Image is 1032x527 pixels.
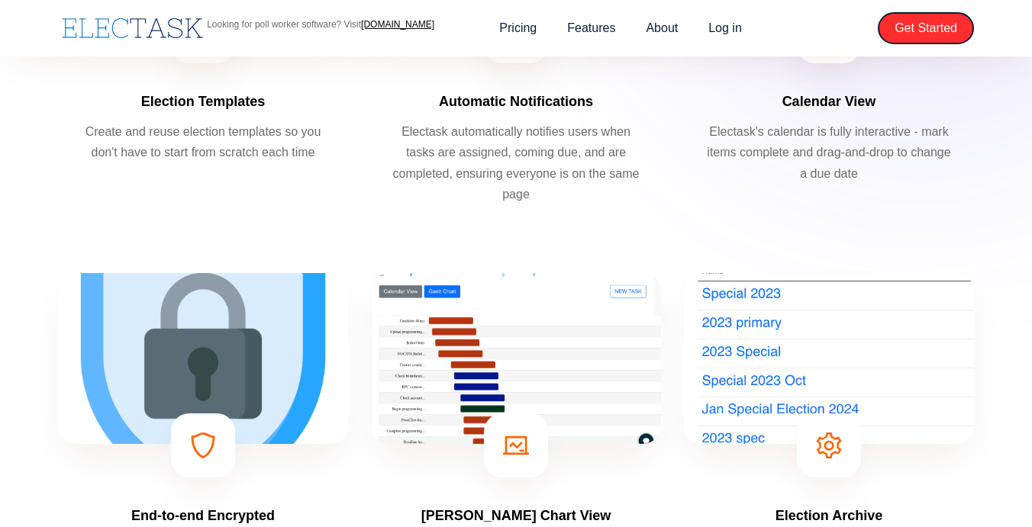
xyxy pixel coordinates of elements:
a: Features [552,12,630,44]
a: Get Started [878,12,974,44]
a: About [630,12,693,44]
p: Electask automatically notifies users when tasks are assigned, coming due, and are completed, ens... [390,121,642,204]
a: home [58,14,207,42]
a: Log in [693,12,757,44]
p: Electask's calendar is fully interactive - mark items complete and drag-and-drop to change a due ... [703,121,955,184]
h4: Election Archive [776,506,882,525]
h4: Automatic Notifications [439,92,593,111]
p: Looking for poll worker software? Visit [207,20,434,29]
h4: Election Templates [141,92,266,111]
h4: Calendar View [782,92,876,111]
h4: [PERSON_NAME] Chart View [421,506,611,525]
p: Create and reuse election templates so you don't have to start from scratch each time [77,121,329,162]
h4: End-to-end Encrypted [131,506,275,525]
a: [DOMAIN_NAME] [361,19,434,30]
a: Pricing [484,12,552,44]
